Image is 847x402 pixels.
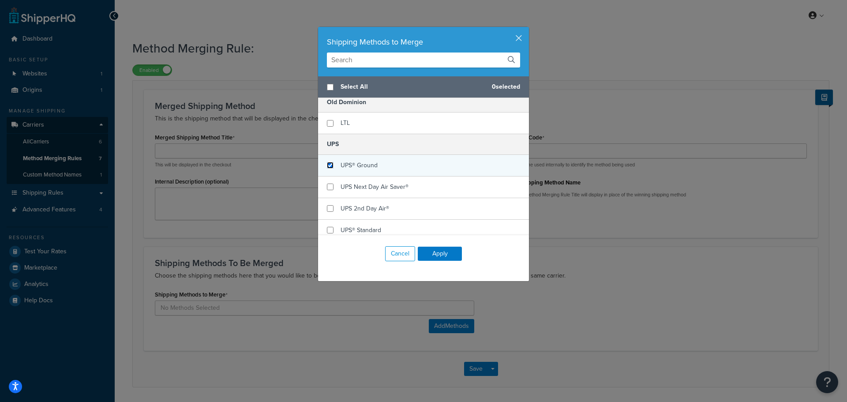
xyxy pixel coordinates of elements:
input: Search [327,53,520,68]
div: Shipping Methods to Merge [327,36,520,48]
h5: Old Dominion [318,92,529,113]
div: 0 selected [318,76,529,98]
h5: UPS [318,134,529,154]
span: UPS Next Day Air Saver® [341,182,409,192]
span: LTL [341,118,350,128]
button: Cancel [385,246,415,261]
span: Select All [341,81,485,93]
button: Apply [418,247,462,261]
span: UPS® Standard [341,225,381,235]
span: UPS® Ground [341,161,378,170]
span: UPS 2nd Day Air® [341,204,389,213]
